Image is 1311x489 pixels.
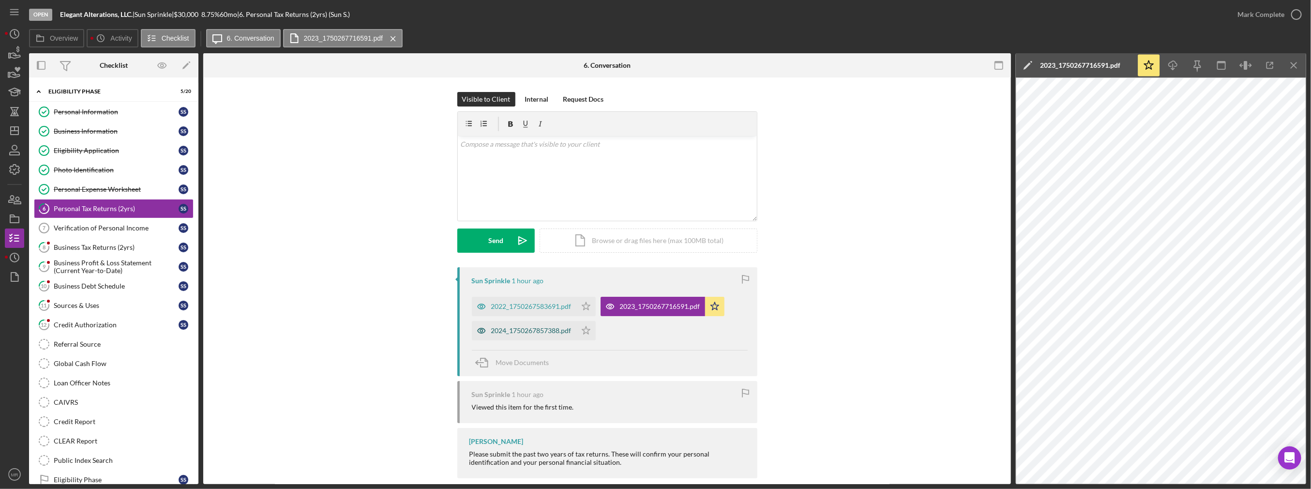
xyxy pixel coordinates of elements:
[512,391,544,398] time: 2025-09-05 11:53
[496,358,549,367] span: Move Documents
[179,262,188,272] div: S S
[141,29,196,47] button: Checklist
[563,92,604,107] div: Request Docs
[54,147,179,154] div: Eligibility Application
[54,166,179,174] div: Photo Identification
[469,438,524,445] div: [PERSON_NAME]
[179,204,188,214] div: S S
[472,297,596,316] button: 2022_1750267583691.pdf
[304,34,383,42] label: 2023_1750267716591.pdf
[34,373,194,393] a: Loan Officer Notes
[29,9,52,21] div: Open
[54,259,179,275] div: Business Profit & Loss Statement (Current Year-to-Date)
[34,141,194,160] a: Eligibility ApplicationSS
[34,431,194,451] a: CLEAR Report
[174,10,198,18] span: $30,000
[34,218,194,238] a: 7Verification of Personal IncomeSS
[60,10,133,18] b: Elegant Alterations, LLC.
[34,199,194,218] a: 6Personal Tax Returns (2yrs)SS
[283,29,403,47] button: 2023_1750267716591.pdf
[43,263,46,270] tspan: 9
[41,321,47,328] tspan: 12
[50,34,78,42] label: Overview
[54,282,179,290] div: Business Debt Schedule
[41,283,47,289] tspan: 10
[87,29,138,47] button: Activity
[34,160,194,180] a: Photo IdentificationSS
[491,303,572,310] div: 2022_1750267583691.pdf
[54,185,179,193] div: Personal Expense Worksheet
[43,205,46,212] tspan: 6
[43,225,45,231] tspan: 7
[206,29,281,47] button: 6. Conversation
[54,321,179,329] div: Credit Authorization
[469,450,748,466] div: Please submit the past two years of tax returns. These will confirm your personal identification ...
[54,418,193,426] div: Credit Report
[54,360,193,367] div: Global Cash Flow
[54,398,193,406] div: CAIVRS
[54,108,179,116] div: Personal Information
[34,122,194,141] a: Business InformationSS
[162,34,189,42] label: Checklist
[179,126,188,136] div: S S
[29,29,84,47] button: Overview
[179,184,188,194] div: S S
[179,475,188,485] div: S S
[220,11,237,18] div: 60 mo
[34,393,194,412] a: CAIVRS
[11,472,18,477] text: MR
[34,412,194,431] a: Credit Report
[54,340,193,348] div: Referral Source
[34,354,194,373] a: Global Cash Flow
[488,229,503,253] div: Send
[520,92,554,107] button: Internal
[174,89,191,94] div: 5 / 20
[179,320,188,330] div: S S
[1237,5,1284,24] div: Mark Complete
[43,244,45,250] tspan: 8
[227,34,274,42] label: 6. Conversation
[34,238,194,257] a: 8Business Tax Returns (2yrs)SS
[179,107,188,117] div: S S
[48,89,167,94] div: Eligibility Phase
[558,92,609,107] button: Request Docs
[179,146,188,155] div: S S
[34,451,194,470] a: Public Index Search
[5,465,24,484] button: MR
[472,277,511,285] div: Sun Sprinkle
[34,296,194,315] a: 11Sources & UsesSS
[179,281,188,291] div: S S
[201,11,220,18] div: 8.75 %
[41,302,47,308] tspan: 11
[54,127,179,135] div: Business Information
[54,457,193,464] div: Public Index Search
[34,335,194,354] a: Referral Source
[472,391,511,398] div: Sun Sprinkle
[110,34,132,42] label: Activity
[1278,446,1301,470] div: Open Intercom Messenger
[472,321,596,340] button: 2024_1750267857388.pdf
[237,11,350,18] div: | 6. Personal Tax Returns (2yrs) (Sun S.)
[54,224,179,232] div: Verification of Personal Income
[34,315,194,335] a: 12Credit AuthorizationSS
[54,476,179,484] div: Eligibility Phase
[34,102,194,122] a: Personal InformationSS
[179,223,188,233] div: S S
[60,11,135,18] div: |
[34,276,194,296] a: 10Business Debt ScheduleSS
[462,92,511,107] div: Visible to Client
[457,229,535,253] button: Send
[584,61,631,69] div: 6. Conversation
[179,301,188,310] div: S S
[179,243,188,252] div: S S
[135,11,174,18] div: Sun Sprinkle |
[457,92,515,107] button: Visible to Client
[54,302,179,309] div: Sources & Uses
[525,92,549,107] div: Internal
[601,297,724,316] button: 2023_1750267716591.pdf
[54,379,193,387] div: Loan Officer Notes
[54,205,179,213] div: Personal Tax Returns (2yrs)
[34,257,194,276] a: 9Business Profit & Loss Statement (Current Year-to-Date)SS
[620,303,700,310] div: 2023_1750267716591.pdf
[491,327,572,335] div: 2024_1750267857388.pdf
